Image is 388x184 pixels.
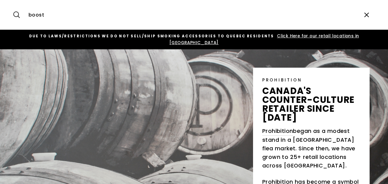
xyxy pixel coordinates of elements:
input: Search our store [25,5,357,25]
p: began as a modest stand in a [GEOGRAPHIC_DATA] flea market. Since then, we have grown to 25+ reta... [262,127,360,170]
a: DUE TO LAWS/restrictions WE DO NOT SELL/SHIP SMOKING ACCESSORIES to qUEBEC RESIDENTS Click Here f... [14,33,374,46]
p: canada's counter-culture retailer since [DATE] [262,86,360,122]
p: PROHIBITION [262,77,360,83]
span: DUE TO LAWS/restrictions WE DO NOT SELL/SHIP SMOKING ACCESSORIES to qUEBEC RESIDENTS [29,34,274,39]
span: Click Here for our retail locations in [GEOGRAPHIC_DATA] [169,33,359,46]
a: Prohibition [262,127,293,136]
